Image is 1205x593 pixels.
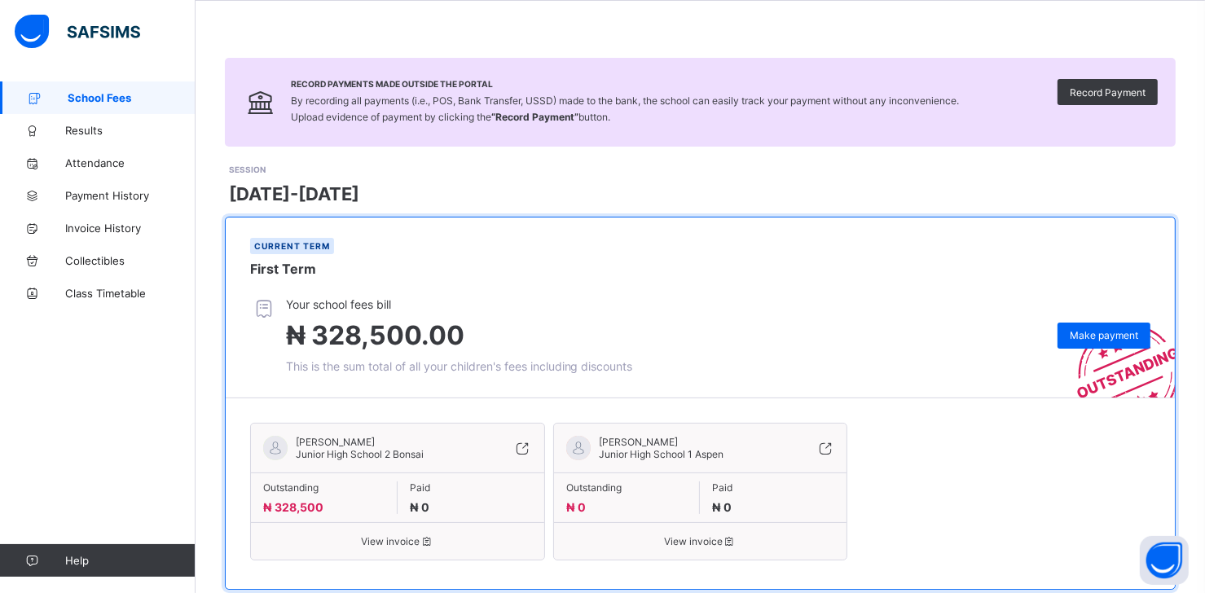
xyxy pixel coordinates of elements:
span: ₦ 328,500.00 [286,319,464,351]
span: Paid [712,481,834,494]
img: safsims [15,15,140,49]
span: By recording all payments (i.e., POS, Bank Transfer, USSD) made to the bank, the school can easil... [291,94,959,123]
span: Junior High School 2 Bonsai [296,448,424,460]
span: Help [65,554,195,567]
span: Results [65,124,196,137]
span: ₦ 328,500 [263,500,323,514]
span: Collectibles [65,254,196,267]
span: ₦ 0 [712,500,732,514]
span: Junior High School 1 Aspen [599,448,723,460]
span: ₦ 0 [410,500,429,514]
span: School Fees [68,91,196,104]
span: [PERSON_NAME] [296,436,424,448]
span: Paid [410,481,532,494]
span: View invoice [263,535,532,547]
span: Make payment [1070,329,1138,341]
span: Class Timetable [65,287,196,300]
span: Your school fees bill [286,297,633,311]
span: [DATE]-[DATE] [229,183,359,204]
img: outstanding-stamp.3c148f88c3ebafa6da95868fa43343a1.svg [1057,305,1175,398]
span: Attendance [65,156,196,169]
button: Open asap [1140,536,1189,585]
span: Payment History [65,189,196,202]
span: ₦ 0 [566,500,586,514]
span: Current term [254,241,330,251]
span: Invoice History [65,222,196,235]
span: First Term [250,261,316,277]
span: [PERSON_NAME] [599,436,723,448]
span: This is the sum total of all your children's fees including discounts [286,359,633,373]
span: Record Payment [1070,86,1146,99]
span: SESSION [229,165,266,174]
span: View invoice [566,535,835,547]
span: Record Payments Made Outside the Portal [291,79,959,89]
b: “Record Payment” [491,111,578,123]
span: Outstanding [263,481,385,494]
span: Outstanding [566,481,688,494]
